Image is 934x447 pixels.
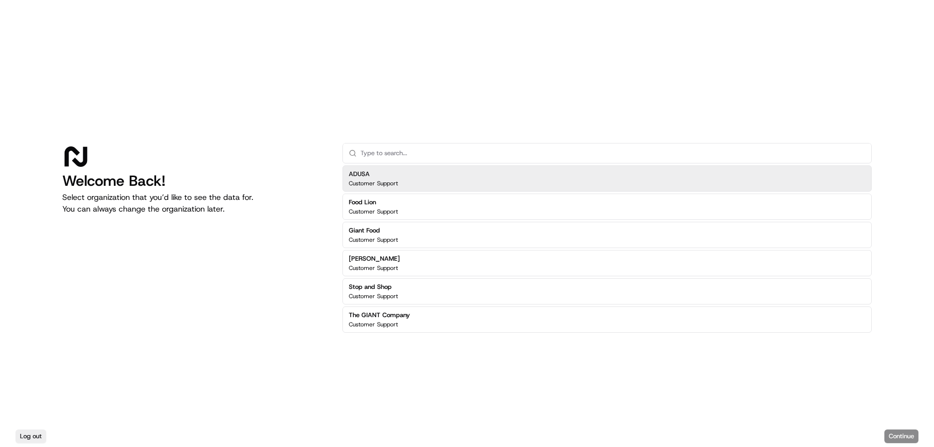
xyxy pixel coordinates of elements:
h2: [PERSON_NAME] [349,254,400,263]
p: Customer Support [349,264,398,272]
p: Customer Support [349,321,398,328]
h2: Food Lion [349,198,398,207]
p: Select organization that you’d like to see the data for. You can always change the organization l... [62,192,327,215]
button: Log out [16,429,46,443]
div: Suggestions [342,163,872,335]
p: Customer Support [349,208,398,215]
h2: The GIANT Company [349,311,410,320]
p: Customer Support [349,236,398,244]
h2: Giant Food [349,226,398,235]
p: Customer Support [349,292,398,300]
h1: Welcome Back! [62,172,327,190]
p: Customer Support [349,179,398,187]
h2: ADUSA [349,170,398,179]
input: Type to search... [360,143,865,163]
h2: Stop and Shop [349,283,398,291]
